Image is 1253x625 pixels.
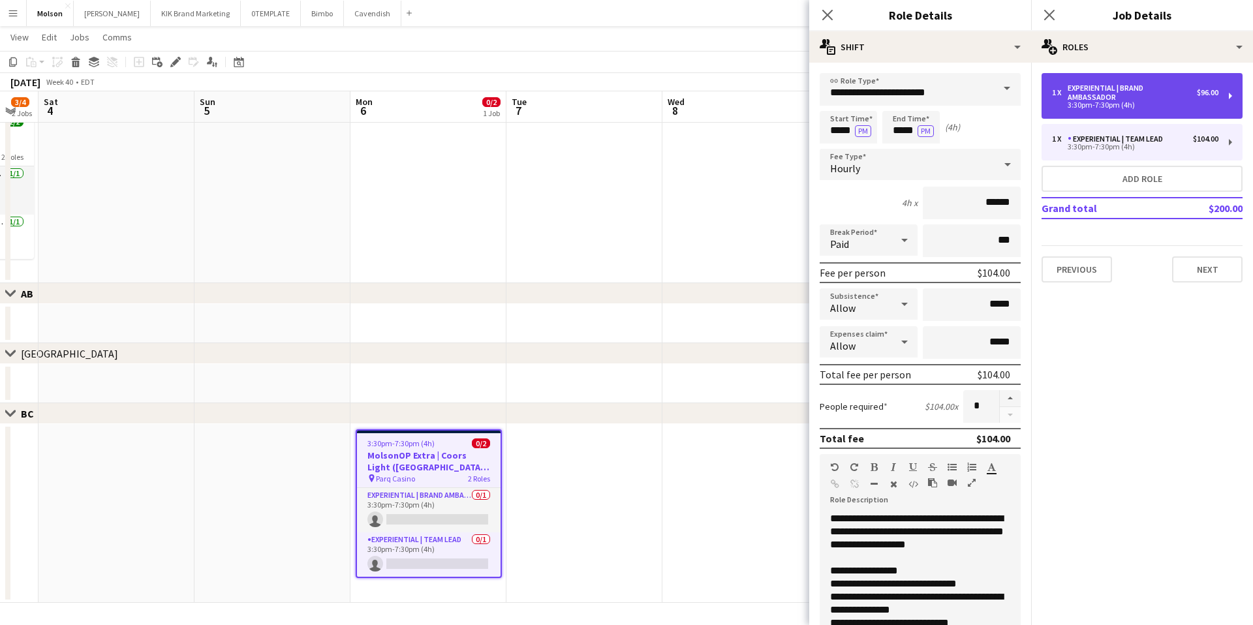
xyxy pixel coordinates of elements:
button: Increase [1000,390,1021,407]
div: $104.00 [978,368,1010,381]
a: View [5,29,34,46]
h3: MolsonOP Extra | Coors Light ([GEOGRAPHIC_DATA], [GEOGRAPHIC_DATA]) [357,450,501,473]
button: Cavendish [344,1,401,26]
td: Grand total [1042,198,1166,219]
a: Jobs [65,29,95,46]
span: Paid [830,237,849,251]
app-job-card: 3:30pm-7:30pm (4h)0/2MolsonOP Extra | Coors Light ([GEOGRAPHIC_DATA], [GEOGRAPHIC_DATA]) Parq Cas... [356,429,502,578]
label: People required [820,401,888,412]
div: 2 Jobs [12,108,32,118]
div: 3:30pm-7:30pm (4h) [1052,144,1218,150]
span: Comms [102,31,132,43]
button: Insert video [948,478,957,488]
td: $200.00 [1166,198,1243,219]
div: Fee per person [820,266,886,279]
button: Horizontal Line [869,479,878,489]
button: [PERSON_NAME] [74,1,151,26]
button: 0TEMPLATE [241,1,301,26]
button: Italic [889,462,898,472]
div: $104.00 [1193,134,1218,144]
div: Total fee per person [820,368,911,381]
span: Jobs [70,31,89,43]
div: Total fee [820,432,864,445]
span: Sun [200,96,215,108]
span: 7 [510,103,527,118]
app-card-role: Experiential | Team Lead0/13:30pm-7:30pm (4h) [357,532,501,577]
div: 3:30pm-7:30pm (4h) [1052,102,1218,108]
a: Comms [97,29,137,46]
div: Shift [809,31,1031,63]
div: $104.00 x [925,401,958,412]
span: 5 [198,103,215,118]
span: Sat [44,96,58,108]
span: Allow [830,339,856,352]
button: Clear Formatting [889,479,898,489]
span: Week 40 [43,77,76,87]
span: 3/4 [11,97,29,107]
app-card-role: Experiential | Brand Ambassador0/13:30pm-7:30pm (4h) [357,488,501,532]
a: Edit [37,29,62,46]
span: 2 Roles [1,152,23,162]
button: Redo [850,462,859,472]
span: 6 [354,103,373,118]
span: 0/2 [472,438,490,448]
span: Tue [512,96,527,108]
div: 1 x [1052,88,1068,97]
div: (4h) [945,121,960,133]
span: 0/2 [482,97,501,107]
span: Edit [42,31,57,43]
span: Hourly [830,162,860,175]
button: Previous [1042,256,1112,282]
div: 1 Job [483,108,500,118]
button: Bimbo [301,1,344,26]
button: Paste as plain text [928,478,937,488]
div: Experiential | Team Lead [1068,134,1168,144]
span: View [10,31,29,43]
div: [DATE] [10,76,40,89]
div: 1 x [1052,134,1068,144]
button: Undo [830,462,839,472]
span: Allow [830,301,856,314]
span: 8 [666,103,685,118]
div: AB [21,287,44,300]
div: $104.00 [978,266,1010,279]
span: Wed [668,96,685,108]
button: Molson [27,1,74,26]
div: $104.00 [976,432,1010,445]
button: HTML Code [908,479,918,489]
button: Ordered List [967,462,976,472]
button: Next [1172,256,1243,282]
span: Parq Casino [376,474,415,483]
div: Roles [1031,31,1253,63]
h3: Role Details [809,7,1031,23]
button: PM [918,125,934,137]
button: Bold [869,462,878,472]
button: Text Color [987,462,996,472]
button: Fullscreen [967,478,976,488]
button: KIK Brand Marketing [151,1,241,26]
span: 2 Roles [468,474,490,483]
button: Unordered List [948,462,957,472]
div: EDT [81,77,95,87]
div: BC [21,407,44,420]
div: $96.00 [1197,88,1218,97]
button: PM [855,125,871,137]
span: 4 [42,103,58,118]
span: Mon [356,96,373,108]
span: 3:30pm-7:30pm (4h) [367,438,435,448]
div: 4h x [902,197,918,209]
div: Experiential | Brand Ambassador [1068,84,1197,102]
button: Strikethrough [928,462,937,472]
div: [GEOGRAPHIC_DATA] [21,347,118,360]
h3: Job Details [1031,7,1253,23]
button: Underline [908,462,918,472]
button: Add role [1042,166,1243,192]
